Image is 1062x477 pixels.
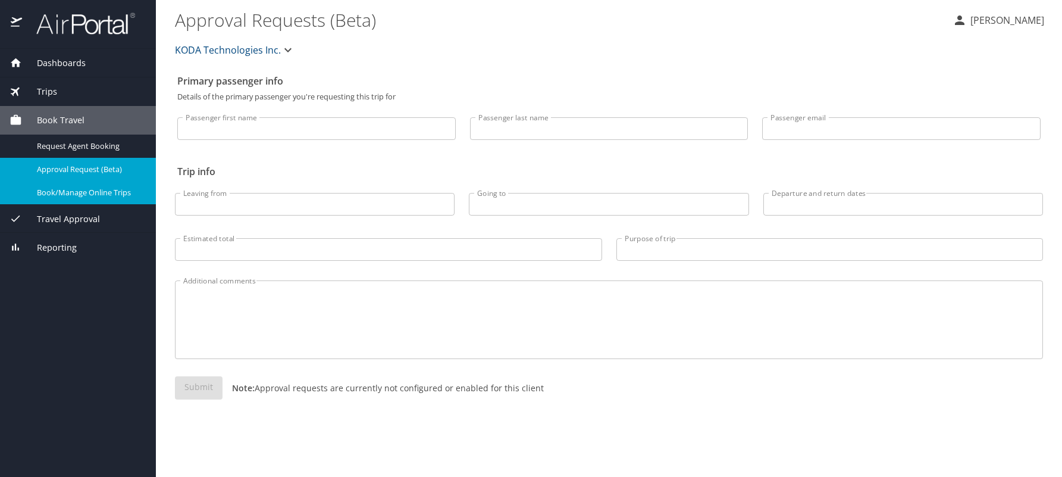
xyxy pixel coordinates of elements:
[948,10,1049,31] button: [PERSON_NAME]
[23,12,135,35] img: airportal-logo.png
[22,241,77,254] span: Reporting
[22,85,57,98] span: Trips
[22,114,84,127] span: Book Travel
[22,57,86,70] span: Dashboards
[177,93,1041,101] p: Details of the primary passenger you're requesting this trip for
[177,162,1041,181] h2: Trip info
[11,12,23,35] img: icon-airportal.png
[232,382,255,394] strong: Note:
[37,187,142,198] span: Book/Manage Online Trips
[175,42,281,58] span: KODA Technologies Inc.
[175,1,943,38] h1: Approval Requests (Beta)
[967,13,1044,27] p: [PERSON_NAME]
[22,213,100,226] span: Travel Approval
[37,164,142,175] span: Approval Request (Beta)
[177,71,1041,91] h2: Primary passenger info
[37,141,142,152] span: Request Agent Booking
[170,38,300,62] button: KODA Technologies Inc.
[223,382,544,394] p: Approval requests are currently not configured or enabled for this client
